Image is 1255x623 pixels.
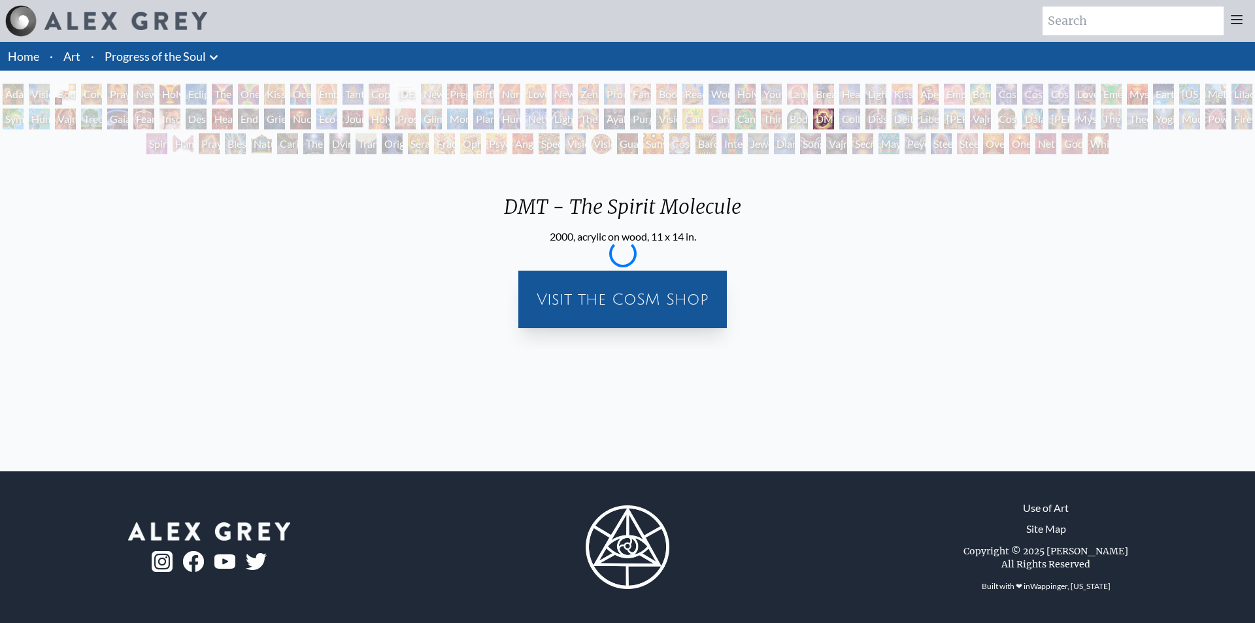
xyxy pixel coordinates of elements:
div: Oversoul [983,133,1004,154]
div: Secret Writing Being [852,133,873,154]
div: Birth [473,84,494,105]
div: Nursing [499,84,520,105]
li: · [86,42,99,71]
div: DMT - The Spirit Molecule [494,195,752,229]
div: Angel Skin [512,133,533,154]
div: Newborn [421,84,442,105]
a: Site Map [1026,521,1066,537]
div: Glimpsing the Empyrean [421,109,442,129]
div: Laughing Man [787,84,808,105]
div: Aperture [918,84,939,105]
div: Vajra Being [826,133,847,154]
div: Dissectional Art for Tool's Lateralus CD [865,109,886,129]
img: ig-logo.png [152,551,173,572]
div: Godself [1062,133,1082,154]
div: Jewel Being [748,133,769,154]
div: Cannabis Sutra [709,109,729,129]
div: Love is a Cosmic Force [1075,84,1096,105]
div: Body, Mind, Spirit [55,84,76,105]
div: Lightworker [552,109,573,129]
div: Fear [133,109,154,129]
div: Tantra [343,84,363,105]
div: Collective Vision [839,109,860,129]
div: Young & Old [761,84,782,105]
div: [PERSON_NAME] [944,109,965,129]
input: Search [1043,7,1224,35]
div: Despair [186,109,207,129]
div: Zena Lotus [578,84,599,105]
div: Tree & Person [81,109,102,129]
div: Dying [329,133,350,154]
div: Lilacs [1231,84,1252,105]
div: Blessing Hand [225,133,246,154]
div: Purging [630,109,651,129]
div: Nature of Mind [251,133,272,154]
div: Vajra Guru [970,109,991,129]
div: Original Face [382,133,403,154]
div: Cosmic [DEMOGRAPHIC_DATA] [996,109,1017,129]
div: Vision Crystal [565,133,586,154]
div: Cosmic Lovers [1048,84,1069,105]
div: Mudra [1179,109,1200,129]
div: Psychomicrograph of a Fractal Paisley Cherub Feather Tip [486,133,507,154]
div: Monochord [447,109,468,129]
div: Copyright © 2025 [PERSON_NAME] [963,545,1128,558]
div: Adam & Eve [3,84,24,105]
div: Steeplehead 1 [931,133,952,154]
a: Wappinger, [US_STATE] [1030,581,1111,591]
div: Planetary Prayers [473,109,494,129]
div: Holy Family [735,84,756,105]
div: Endarkenment [238,109,259,129]
div: New Man New Woman [133,84,154,105]
a: Home [8,49,39,63]
div: Embracing [316,84,337,105]
div: Praying [107,84,128,105]
div: Breathing [813,84,834,105]
div: Vajra Horse [55,109,76,129]
div: Kiss of the [MEDICAL_DATA] [892,84,912,105]
div: Love Circuit [526,84,546,105]
div: Cosmic Elf [669,133,690,154]
div: Reading [682,84,703,105]
div: Healing [839,84,860,105]
div: Vision Tree [656,109,677,129]
div: Networks [526,109,546,129]
div: Promise [604,84,625,105]
div: Eclipse [186,84,207,105]
div: Ophanic Eyelash [460,133,481,154]
div: Symbiosis: Gall Wasp & Oak Tree [3,109,24,129]
div: Mysteriosa 2 [1127,84,1148,105]
div: Eco-Atlas [316,109,337,129]
div: [US_STATE] Song [1179,84,1200,105]
div: Third Eye Tears of Joy [761,109,782,129]
div: Cosmic Artist [1022,84,1043,105]
div: Bond [970,84,991,105]
div: Holy Grail [159,84,180,105]
div: The Soul Finds It's Way [303,133,324,154]
div: Bardo Being [695,133,716,154]
div: Mystic Eye [1075,109,1096,129]
div: One Taste [238,84,259,105]
div: Song of Vajra Being [800,133,821,154]
div: Holy Fire [369,109,390,129]
img: youtube-logo.png [214,554,235,569]
div: Ocean of Love Bliss [290,84,311,105]
div: Liberation Through Seeing [918,109,939,129]
div: Contemplation [81,84,102,105]
div: Peyote Being [905,133,926,154]
div: Spectral Lotus [539,133,560,154]
div: Pregnancy [447,84,468,105]
div: Power to the Peaceful [1205,109,1226,129]
div: White Light [1088,133,1109,154]
div: Human Geometry [499,109,520,129]
div: Caring [277,133,298,154]
div: Net of Being [1035,133,1056,154]
li: · [44,42,58,71]
div: [PERSON_NAME] [1048,109,1069,129]
div: Steeplehead 2 [957,133,978,154]
a: Visit the CoSM Shop [526,278,719,320]
div: Empowerment [944,84,965,105]
div: One [1009,133,1030,154]
div: Firewalking [1231,109,1252,129]
a: Progress of the Soul [105,47,206,65]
